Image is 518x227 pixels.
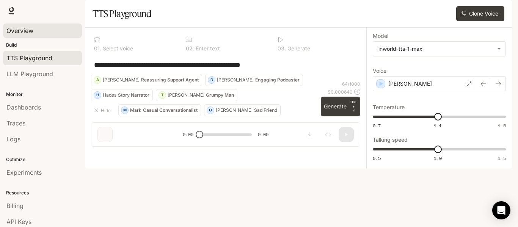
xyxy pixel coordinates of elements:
[208,74,215,86] div: D
[94,74,101,86] div: A
[216,108,253,113] p: [PERSON_NAME]
[143,108,198,113] p: Casual Conversationalist
[434,122,442,129] span: 1.1
[321,97,360,116] button: GenerateCTRL +⏎
[350,100,357,113] p: ⏎
[206,93,234,97] p: Grumpy Man
[103,78,140,82] p: [PERSON_NAME]
[141,78,199,82] p: Reassuring Support Agent
[186,46,194,51] p: 0 2 .
[342,81,360,87] p: 64 / 1000
[328,89,353,95] p: $ 0.000640
[207,104,214,116] div: O
[492,201,510,219] div: Open Intercom Messenger
[101,46,133,51] p: Select voice
[254,108,277,113] p: Sad Friend
[373,68,386,74] p: Voice
[255,78,300,82] p: Engaging Podcaster
[217,78,254,82] p: [PERSON_NAME]
[205,74,303,86] button: D[PERSON_NAME]Engaging Podcaster
[168,93,204,97] p: [PERSON_NAME]
[204,104,281,116] button: O[PERSON_NAME]Sad Friend
[373,33,388,39] p: Model
[373,122,381,129] span: 0.7
[373,105,405,110] p: Temperature
[498,155,506,161] span: 1.5
[91,74,202,86] button: A[PERSON_NAME]Reassuring Support Agent
[94,89,101,101] div: H
[91,89,153,101] button: HHadesStory Narrator
[93,6,151,21] h1: TTS Playground
[156,89,237,101] button: T[PERSON_NAME]Grumpy Man
[94,46,101,51] p: 0 1 .
[159,89,166,101] div: T
[373,137,408,142] p: Talking speed
[121,104,128,116] div: M
[456,6,504,21] button: Clone Voice
[118,104,201,116] button: MMarkCasual Conversationalist
[388,80,432,88] p: [PERSON_NAME]
[194,46,220,51] p: Enter text
[373,155,381,161] span: 0.5
[118,93,149,97] p: Story Narrator
[498,122,506,129] span: 1.5
[130,108,141,113] p: Mark
[91,104,115,116] button: Hide
[373,42,505,56] div: inworld-tts-1-max
[378,45,493,53] div: inworld-tts-1-max
[434,155,442,161] span: 1.0
[286,46,310,51] p: Generate
[103,93,116,97] p: Hades
[350,100,357,109] p: CTRL +
[278,46,286,51] p: 0 3 .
